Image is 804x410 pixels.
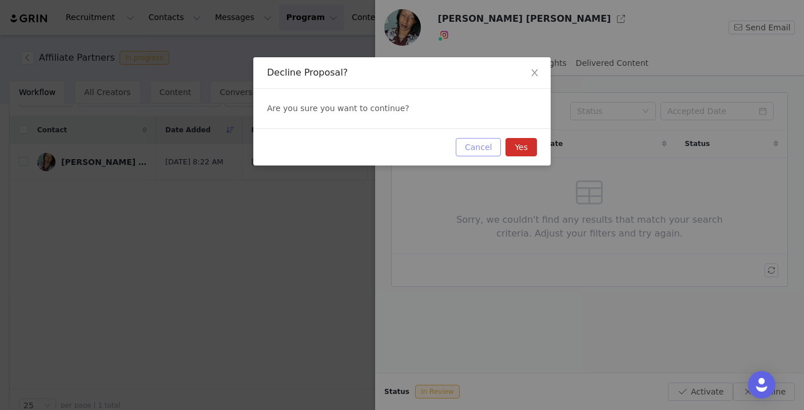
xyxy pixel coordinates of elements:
button: Close [519,57,551,89]
button: Cancel [456,138,501,156]
div: Decline Proposal? [267,66,537,79]
i: icon: close [530,68,539,77]
button: Yes [506,138,537,156]
div: Open Intercom Messenger [748,371,775,399]
div: Are you sure you want to continue? [253,89,551,128]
